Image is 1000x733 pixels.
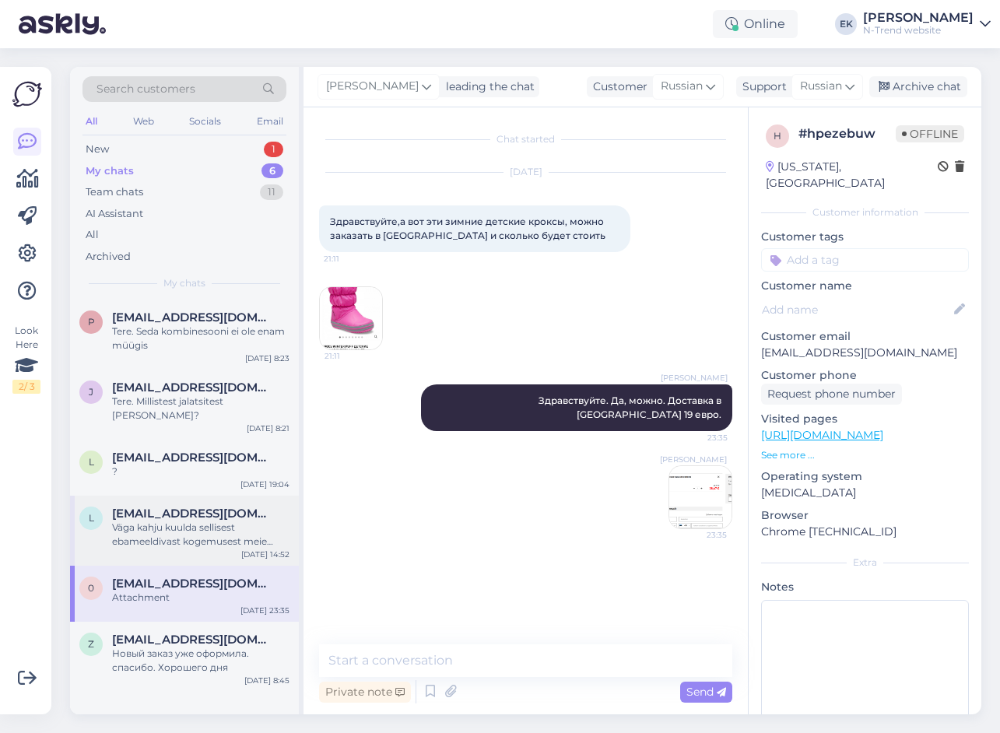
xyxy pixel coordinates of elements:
div: Request phone number [761,384,902,405]
img: Attachment [669,466,732,528]
div: 6 [261,163,283,179]
p: Operating system [761,468,969,485]
p: Notes [761,579,969,595]
div: N-Trend website [863,24,974,37]
span: 21:11 [325,350,383,362]
span: j [89,386,93,398]
div: [DATE] 8:23 [245,352,289,364]
div: leading the chat [440,79,535,95]
div: Web [130,111,157,132]
div: Väga kahju kuulda sellisest ebameeldivast kogemusest meie kaupluses. Palun vabandust juhtunu pära... [112,521,289,549]
span: leedi581@gmail.com [112,451,274,465]
span: jkocnev@gmail.com [112,381,274,395]
p: Customer phone [761,367,969,384]
p: [EMAIL_ADDRESS][DOMAIN_NAME] [761,345,969,361]
div: ? [112,465,289,479]
div: Tere. Seda kombinesooni ei ole enam müügis [112,324,289,352]
div: 2 / 3 [12,380,40,394]
span: 0 [88,582,94,594]
div: Support [736,79,787,95]
span: Search customers [96,81,195,97]
span: Offline [896,125,964,142]
p: [MEDICAL_DATA] [761,485,969,501]
div: [DATE] 19:04 [240,479,289,490]
div: Chat started [319,132,732,146]
div: [DATE] 14:52 [241,549,289,560]
div: All [86,227,99,243]
div: Socials [186,111,224,132]
div: Archive chat [869,76,967,97]
div: New [86,142,109,157]
span: z [88,638,94,650]
span: Здравствуйте. Да, можно. Доставка в [GEOGRAPHIC_DATA] 19 евро. [539,395,724,420]
p: Customer email [761,328,969,345]
div: Extra [761,556,969,570]
img: Askly Logo [12,79,42,109]
span: 23:35 [668,529,727,541]
a: [PERSON_NAME]N-Trend website [863,12,991,37]
span: L [89,512,94,524]
div: Tere. Millistest jalatsitest [PERSON_NAME]? [112,395,289,423]
div: [DATE] 8:21 [247,423,289,434]
div: Online [713,10,798,38]
span: [PERSON_NAME] [660,454,727,465]
span: Liina.ivanov.001@mail.ee [112,507,274,521]
div: Новый заказ уже оформила. спасибо. Хорошего дня [112,647,289,675]
div: 11 [260,184,283,200]
p: Visited pages [761,411,969,427]
div: Attachment [112,591,289,605]
span: 21:11 [324,253,382,265]
div: [PERSON_NAME] [863,12,974,24]
div: # hpezebuw [798,125,896,143]
a: [URL][DOMAIN_NAME] [761,428,883,442]
div: My chats [86,163,134,179]
span: My chats [163,276,205,290]
span: Send [686,685,726,699]
span: Russian [800,78,842,95]
p: See more ... [761,448,969,462]
span: 0669236575a@gmail.com [112,577,274,591]
span: zuu1@bk.ru [112,633,274,647]
span: Pogosjanjaanika@hotmail.com [112,310,274,324]
div: AI Assistant [86,206,143,222]
span: Russian [661,78,703,95]
p: Browser [761,507,969,524]
p: Chrome [TECHNICAL_ID] [761,524,969,540]
input: Add a tag [761,248,969,272]
input: Add name [762,301,951,318]
img: Attachment [320,287,382,349]
div: Private note [319,682,411,703]
div: Customer information [761,205,969,219]
span: [PERSON_NAME] [661,372,728,384]
span: P [88,316,95,328]
div: All [82,111,100,132]
span: Здравствуйте,а вот эти зимние детские кроксы, можно заказать в [GEOGRAPHIC_DATA] и сколько будет ... [330,216,606,241]
div: [DATE] [319,165,732,179]
span: 23:35 [669,432,728,444]
span: l [89,456,94,468]
span: h [774,130,781,142]
div: EK [835,13,857,35]
div: [US_STATE], [GEOGRAPHIC_DATA] [766,159,938,191]
div: Team chats [86,184,143,200]
div: Email [254,111,286,132]
div: Customer [587,79,647,95]
div: [DATE] 23:35 [240,605,289,616]
div: Look Here [12,324,40,394]
p: Customer tags [761,229,969,245]
p: Customer name [761,278,969,294]
div: Archived [86,249,131,265]
div: 1 [264,142,283,157]
span: [PERSON_NAME] [326,78,419,95]
div: [DATE] 8:45 [244,675,289,686]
